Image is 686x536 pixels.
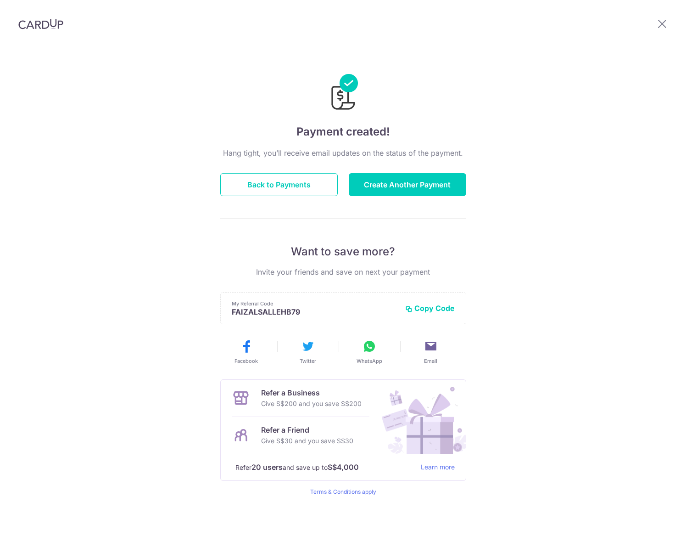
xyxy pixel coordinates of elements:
span: WhatsApp [357,357,382,365]
button: Facebook [219,339,273,365]
p: FAIZALSALLEHB79 [232,307,398,316]
a: Terms & Conditions apply [310,488,376,495]
p: Invite your friends and save on next your payment [220,266,466,277]
a: Learn more [421,462,455,473]
button: Email [404,339,458,365]
span: Email [424,357,437,365]
strong: 20 users [251,462,283,473]
p: Hang tight, you’ll receive email updates on the status of the payment. [220,147,466,158]
p: Give S$200 and you save S$200 [261,398,362,409]
span: Facebook [234,357,258,365]
button: Create Another Payment [349,173,466,196]
button: WhatsApp [342,339,396,365]
img: Payments [329,74,358,113]
p: Want to save more? [220,244,466,259]
strong: S$4,000 [328,462,359,473]
p: Refer and save up to [235,462,413,473]
p: Refer a Friend [261,424,353,435]
button: Twitter [281,339,335,365]
img: CardUp [18,18,63,29]
span: Twitter [300,357,316,365]
img: Refer [373,380,466,454]
h4: Payment created! [220,124,466,140]
p: Give S$30 and you save S$30 [261,435,353,446]
p: My Referral Code [232,300,398,307]
p: Refer a Business [261,387,362,398]
button: Back to Payments [220,173,338,196]
button: Copy Code [405,304,455,313]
